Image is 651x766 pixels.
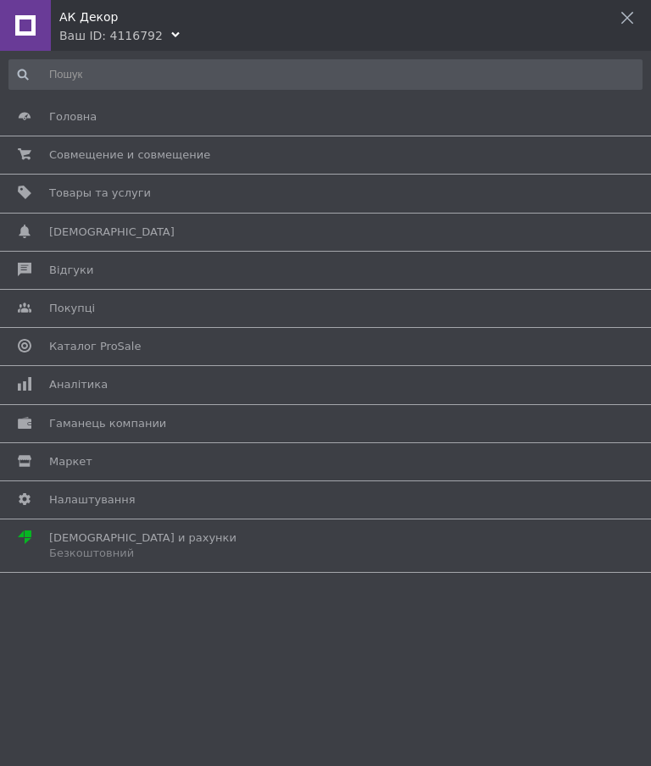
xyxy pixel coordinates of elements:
[49,531,236,544] font: [DEMOGRAPHIC_DATA] и рахунки
[49,493,136,506] font: Налаштування
[49,186,151,199] font: Товары та услуги
[49,225,175,238] font: [DEMOGRAPHIC_DATA]
[49,547,134,559] font: Безкоштовний
[49,340,141,352] font: Каталог ProSale
[49,417,166,430] font: Гаманець компании
[59,29,163,42] font: Ваш ID: 4116792
[59,10,118,24] font: АК Декор
[49,378,108,391] font: Аналітика
[49,302,95,314] font: Покупці
[8,59,643,90] input: Пошук
[49,455,92,468] font: Маркет
[49,264,93,276] font: Відгуки
[49,148,210,161] font: Совмещение и совмещение
[49,110,97,123] font: Головна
